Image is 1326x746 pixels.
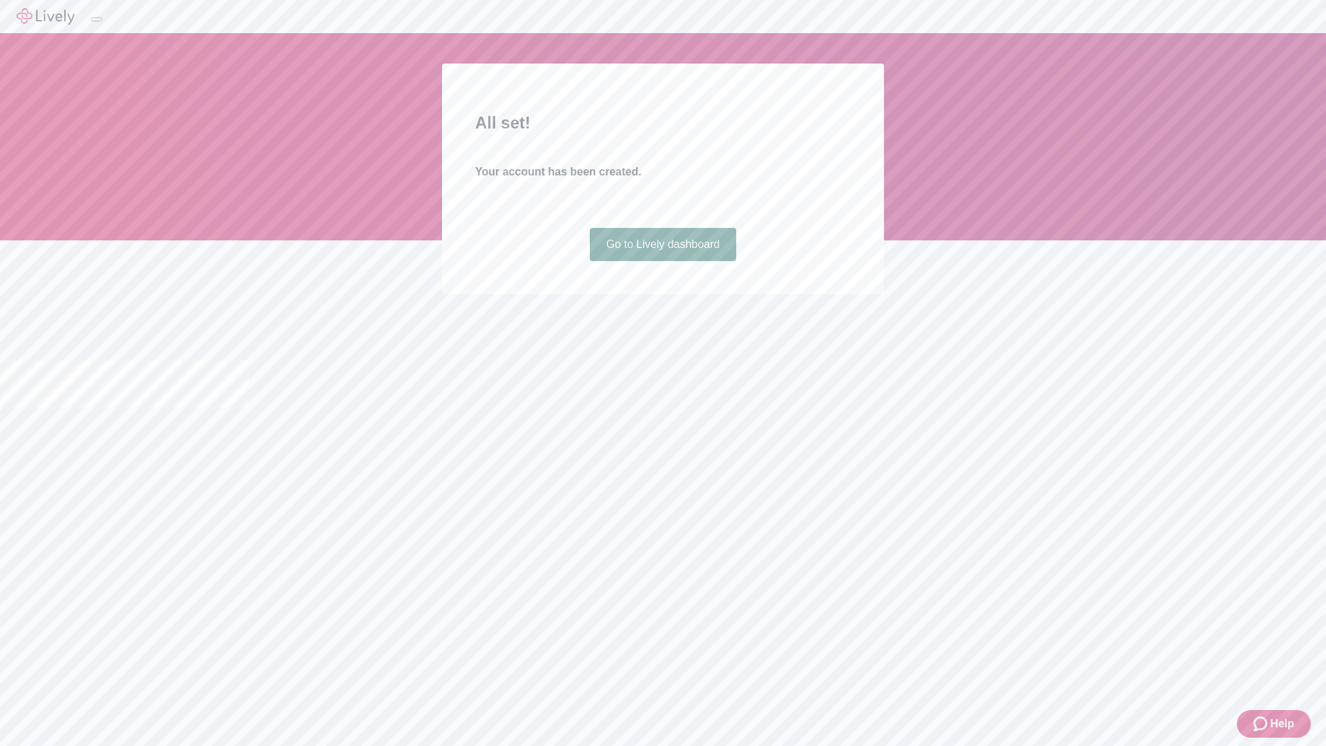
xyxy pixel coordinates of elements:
[1253,716,1270,732] svg: Zendesk support icon
[475,164,851,180] h4: Your account has been created.
[590,228,737,261] a: Go to Lively dashboard
[475,111,851,135] h2: All set!
[17,8,75,25] img: Lively
[1237,710,1311,738] button: Zendesk support iconHelp
[91,17,102,21] button: Log out
[1270,716,1294,732] span: Help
